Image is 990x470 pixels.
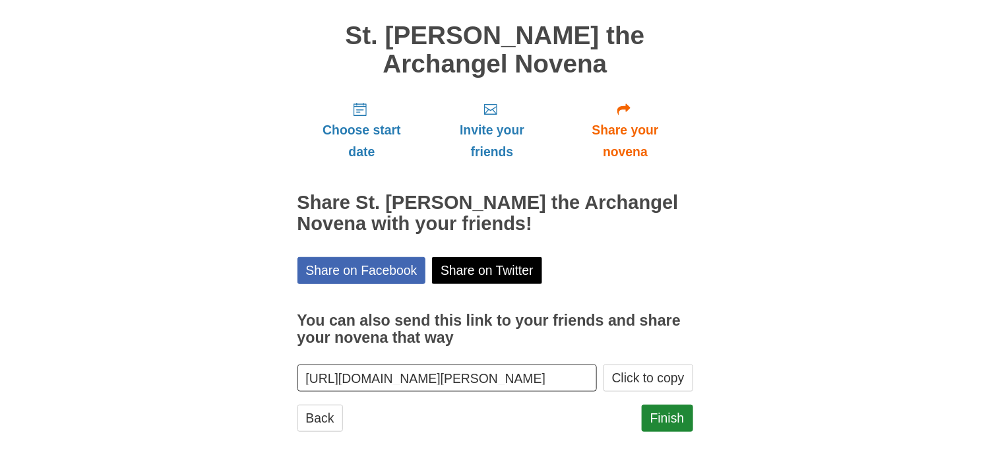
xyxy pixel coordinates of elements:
h2: Share St. [PERSON_NAME] the Archangel Novena with your friends! [297,192,693,235]
span: Invite your friends [439,119,544,163]
a: Share on Facebook [297,257,426,284]
a: Share your novena [558,91,693,169]
button: Click to copy [603,365,693,392]
a: Choose start date [297,91,427,169]
a: Back [297,405,343,432]
a: Invite your friends [426,91,557,169]
span: Choose start date [311,119,414,163]
h3: You can also send this link to your friends and share your novena that way [297,312,693,346]
span: Share your novena [571,119,680,163]
a: Share on Twitter [432,257,542,284]
a: Finish [642,405,693,432]
h1: St. [PERSON_NAME] the Archangel Novena [297,22,693,78]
